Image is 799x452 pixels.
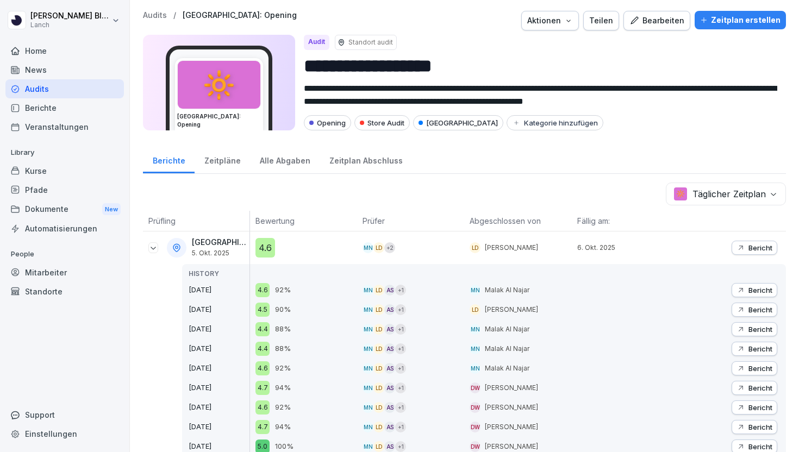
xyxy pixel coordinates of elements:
[363,324,373,335] div: MN
[527,15,573,27] div: Aktionen
[373,242,384,253] div: LD
[255,238,275,258] div: 4.6
[485,285,529,295] p: Malak Al Najar
[485,383,538,393] p: [PERSON_NAME]
[255,381,270,395] div: 4.7
[732,361,777,375] button: Bericht
[748,286,772,294] p: Bericht
[470,382,480,393] div: DW
[5,60,124,79] a: News
[748,344,772,353] p: Bericht
[732,322,777,336] button: Bericht
[732,342,777,356] button: Bericht
[395,324,406,335] div: + 1
[589,15,613,27] div: Teilen
[485,324,529,334] p: Malak Al Najar
[732,381,777,395] button: Bericht
[255,420,270,434] div: 4.7
[732,303,777,317] button: Bericht
[275,422,291,432] p: 94%
[512,118,598,127] div: Kategorie hinzufügen
[275,382,291,393] p: 94%
[5,263,124,282] div: Mitarbeiter
[275,343,291,354] p: 88%
[572,211,679,231] th: Fällig am:
[354,115,410,130] div: Store Audit
[748,364,772,373] p: Bericht
[732,420,777,434] button: Bericht
[395,363,406,374] div: + 1
[363,402,373,413] div: MN
[143,11,167,20] a: Audits
[275,304,291,315] p: 90%
[470,215,566,227] p: Abgeschlossen von
[363,343,373,354] div: MN
[189,422,249,432] p: [DATE]
[507,115,603,130] button: Kategorie hinzufügen
[183,11,297,20] a: [GEOGRAPHIC_DATA]: Opening
[485,305,538,315] p: [PERSON_NAME]
[373,324,384,335] div: LD
[30,11,110,21] p: [PERSON_NAME] Blüthner
[189,382,249,393] p: [DATE]
[102,203,121,216] div: New
[373,304,384,315] div: LD
[5,98,124,117] a: Berichte
[485,363,529,373] p: Malak Al Najar
[363,285,373,296] div: MN
[413,115,503,130] div: [GEOGRAPHIC_DATA]
[521,11,579,30] button: Aktionen
[748,442,772,451] p: Bericht
[748,305,772,314] p: Bericht
[189,441,249,452] p: [DATE]
[470,363,480,374] div: MN
[5,41,124,60] a: Home
[695,11,786,29] button: Zeitplan erstellen
[195,146,250,173] a: Zeitpläne
[5,199,124,219] a: DokumenteNew
[732,241,777,255] button: Bericht
[577,243,679,253] p: 6. Okt. 2025
[732,400,777,415] button: Bericht
[5,424,124,443] div: Einstellungen
[732,283,777,297] button: Bericht
[470,441,480,452] div: DW
[395,285,406,296] div: + 1
[189,285,249,296] p: [DATE]
[470,242,480,253] div: LD
[395,441,406,452] div: + 1
[700,14,781,26] div: Zeitplan erstellen
[320,146,412,173] a: Zeitplan Abschluss
[395,343,406,354] div: + 1
[275,363,291,374] p: 92%
[384,422,395,432] div: AS
[384,441,395,452] div: AS
[5,79,124,98] a: Audits
[470,285,480,296] div: MN
[5,219,124,238] a: Automatisierungen
[384,285,395,296] div: AS
[189,324,249,335] p: [DATE]
[485,243,538,253] p: [PERSON_NAME]
[304,35,329,50] div: Audit
[348,37,393,47] p: Standort audit
[192,249,247,257] p: 5. Okt. 2025
[470,343,480,354] div: MN
[363,363,373,374] div: MN
[384,343,395,354] div: AS
[384,382,395,393] div: AS
[189,363,249,374] p: [DATE]
[30,21,110,29] p: Lanch
[629,15,684,27] div: Bearbeiten
[748,325,772,334] p: Bericht
[148,215,244,227] p: Prüfling
[275,285,291,296] p: 92%
[192,238,247,247] p: [GEOGRAPHIC_DATA]
[255,361,270,375] div: 4.6
[373,363,384,374] div: LD
[384,324,395,335] div: AS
